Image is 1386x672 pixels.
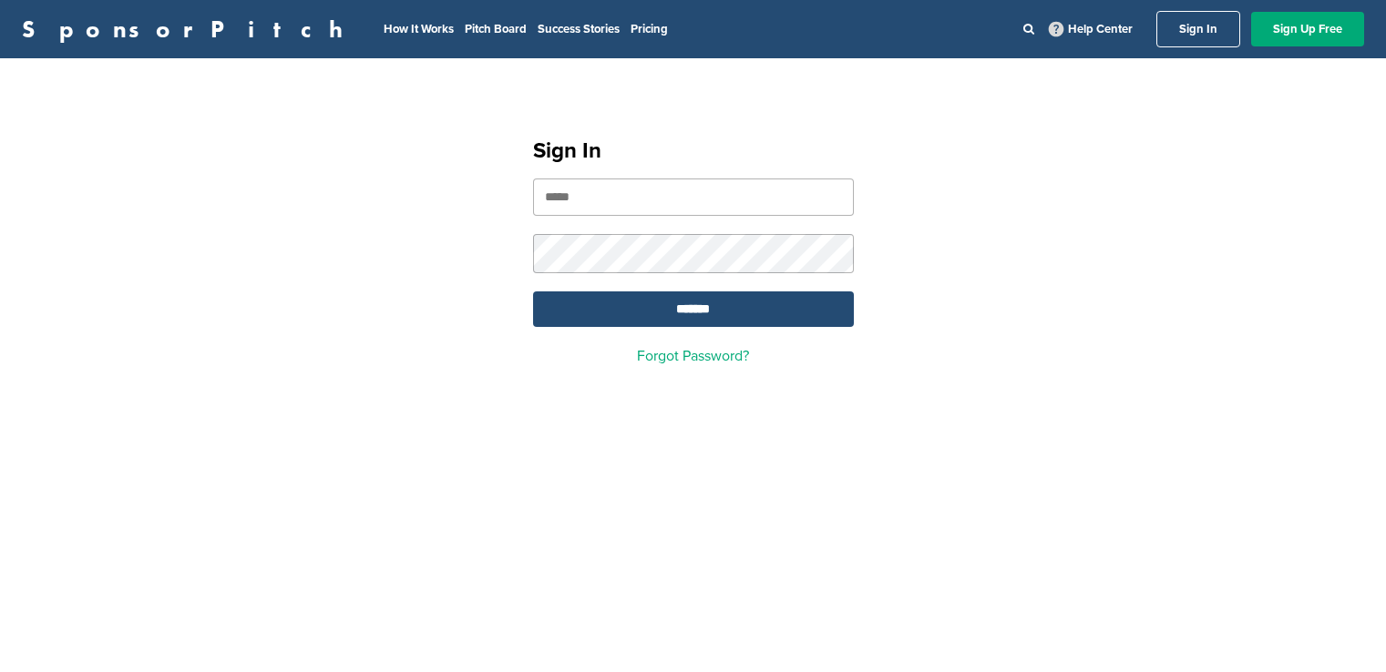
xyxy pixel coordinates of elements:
a: Sign Up Free [1251,12,1364,46]
a: Sign In [1156,11,1240,47]
a: SponsorPitch [22,17,354,41]
a: Pitch Board [465,22,527,36]
h1: Sign In [533,135,854,168]
a: Help Center [1045,18,1136,40]
a: Forgot Password? [637,347,749,365]
a: How It Works [384,22,454,36]
a: Success Stories [538,22,620,36]
a: Pricing [631,22,668,36]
